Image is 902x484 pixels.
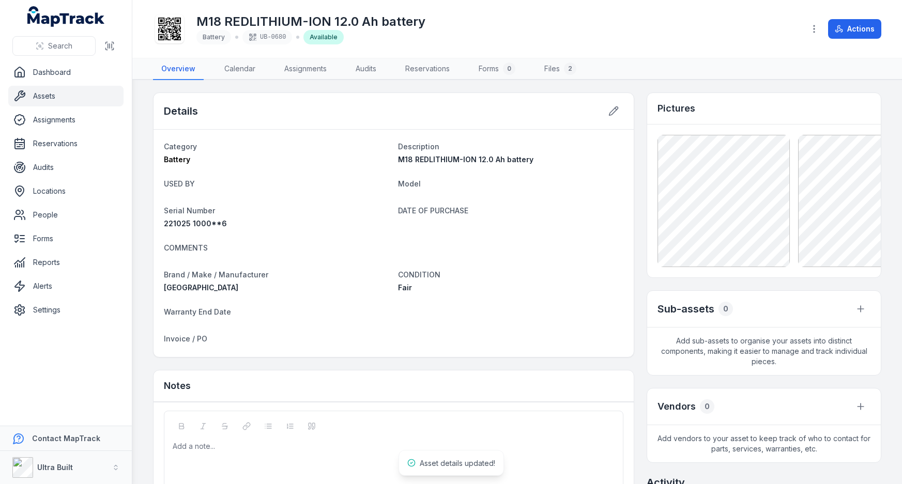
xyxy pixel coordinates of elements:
[658,399,696,414] h3: Vendors
[164,307,231,316] span: Warranty End Date
[398,283,412,292] span: Fair
[398,206,468,215] span: DATE OF PURCHASE
[658,302,714,316] h2: Sub-assets
[303,30,344,44] div: Available
[164,243,208,252] span: COMMENTS
[398,142,439,151] span: Description
[700,399,714,414] div: 0
[164,179,195,188] span: USED BY
[8,110,124,130] a: Assignments
[12,36,96,56] button: Search
[203,33,225,41] span: Battery
[647,425,881,462] span: Add vendors to your asset to keep track of who to contact for parts, services, warranties, etc.
[470,58,524,80] a: Forms0
[8,181,124,201] a: Locations
[164,334,207,343] span: Invoice / PO
[164,270,268,279] span: Brand / Make / Manufacturer
[347,58,385,80] a: Audits
[398,155,533,164] span: M18 REDLITHIUM-ION 12.0 Ah battery
[8,300,124,320] a: Settings
[164,283,238,292] span: [GEOGRAPHIC_DATA]
[216,58,264,80] a: Calendar
[718,302,733,316] div: 0
[164,379,191,393] h3: Notes
[8,157,124,178] a: Audits
[647,327,881,375] span: Add sub-assets to organise your assets into distinct components, making it easier to manage and t...
[8,133,124,154] a: Reservations
[153,58,204,80] a: Overview
[8,252,124,273] a: Reports
[196,13,425,30] h1: M18 REDLITHIUM-ION 12.0 Ah battery
[27,6,105,27] a: MapTrack
[276,58,335,80] a: Assignments
[397,58,458,80] a: Reservations
[32,434,100,443] strong: Contact MapTrack
[8,62,124,83] a: Dashboard
[8,86,124,106] a: Assets
[8,205,124,225] a: People
[164,219,227,228] span: 221025 1000**6
[164,155,190,164] span: Battery
[398,270,440,279] span: CONDITION
[564,63,576,75] div: 2
[37,463,73,472] strong: Ultra Built
[8,276,124,296] a: Alerts
[8,228,124,249] a: Forms
[164,206,215,215] span: Serial Number
[420,459,495,467] span: Asset details updated!
[536,58,585,80] a: Files2
[164,142,197,151] span: Category
[164,104,198,118] h2: Details
[503,63,515,75] div: 0
[828,19,881,39] button: Actions
[242,30,292,44] div: UB-0680
[48,41,72,51] span: Search
[658,101,695,116] h3: Pictures
[398,179,421,188] span: Model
